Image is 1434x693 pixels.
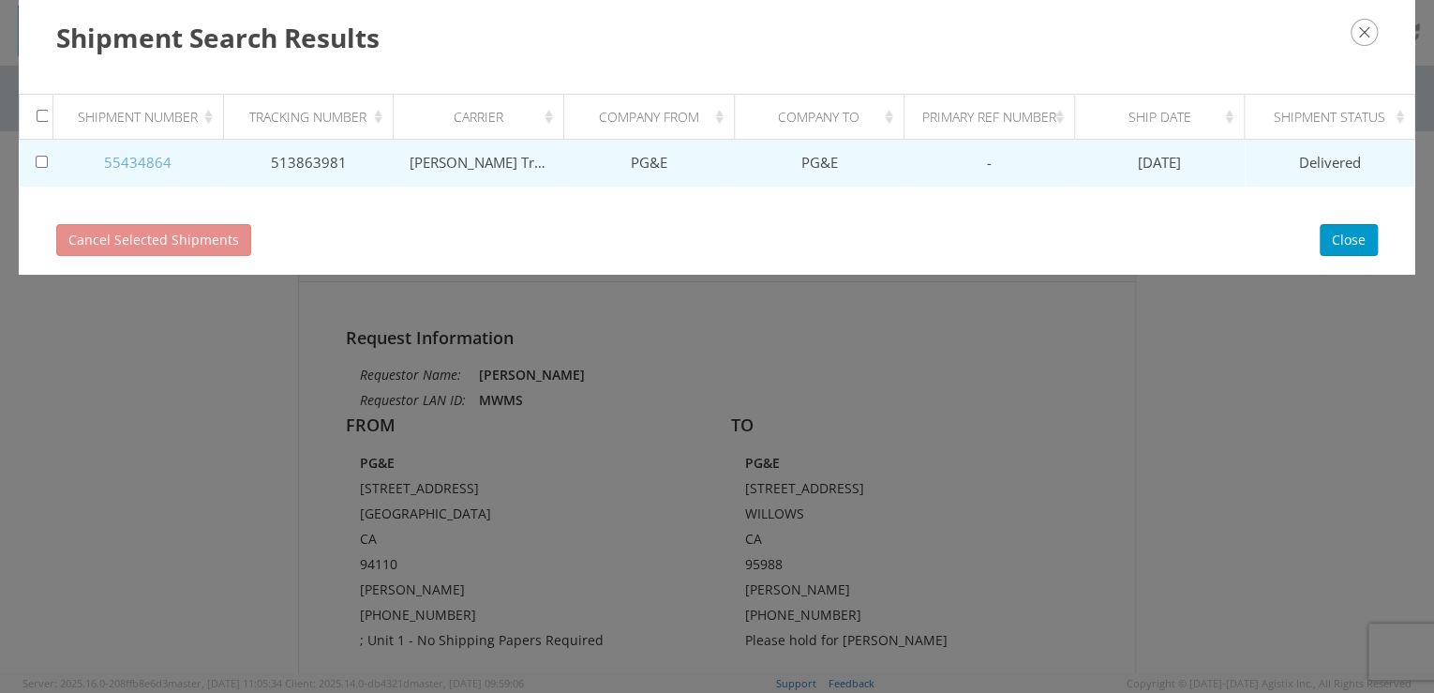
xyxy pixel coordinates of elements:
[223,140,394,187] td: 513863981
[394,140,564,187] td: [PERSON_NAME] Transportation Inc
[1138,153,1181,172] span: [DATE]
[1320,224,1378,256] button: Close
[240,108,387,127] div: Tracking Number
[751,108,898,127] div: Company To
[563,140,734,187] td: PG&E
[70,108,217,127] div: Shipment Number
[580,108,727,127] div: Company From
[1091,108,1238,127] div: Ship Date
[1299,153,1361,172] span: Delivered
[104,153,172,172] a: 55434864
[734,140,904,187] td: PG&E
[56,19,1378,56] h3: Shipment Search Results
[56,224,251,256] button: Cancel Selected Shipments
[921,108,1068,127] div: Primary Ref Number
[1262,108,1409,127] div: Shipment Status
[68,231,239,249] span: Cancel Selected Shipments
[904,140,1075,187] td: -
[411,108,558,127] div: Carrier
